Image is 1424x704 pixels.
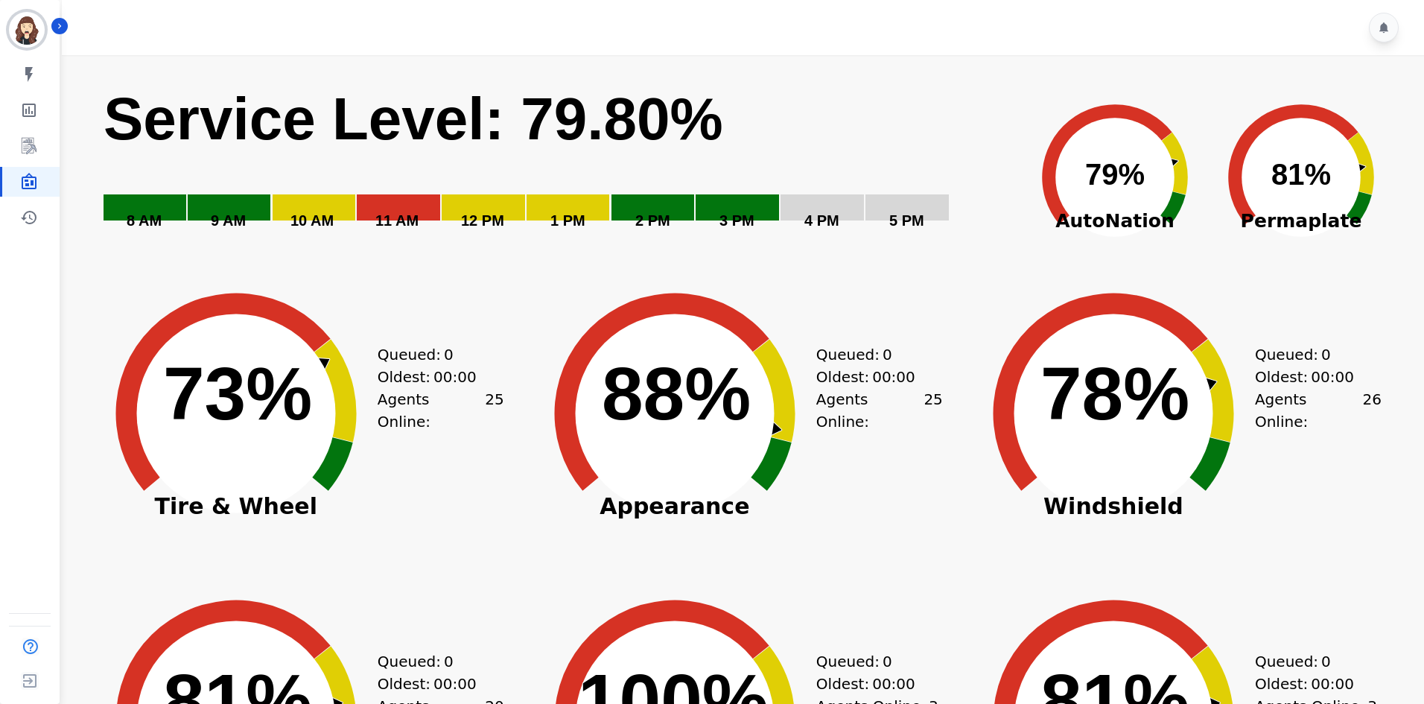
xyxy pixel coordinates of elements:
[127,212,162,229] text: 8 AM
[1255,650,1367,673] div: Queued:
[883,343,892,366] span: 0
[872,366,915,388] span: 00:00
[1255,673,1367,695] div: Oldest:
[9,12,45,48] img: Bordered avatar
[1321,343,1331,366] span: 0
[461,212,504,229] text: 12 PM
[1311,673,1354,695] span: 00:00
[1085,158,1145,191] text: 79%
[816,388,943,433] div: Agents Online:
[1271,158,1331,191] text: 81%
[602,352,751,435] text: 88%
[375,212,419,229] text: 11 AM
[526,499,824,514] span: Appearance
[1362,388,1381,433] span: 26
[924,388,942,433] span: 25
[964,499,1262,514] span: Windshield
[378,673,489,695] div: Oldest:
[816,343,928,366] div: Queued:
[635,212,670,229] text: 2 PM
[87,499,385,514] span: Tire & Wheel
[816,366,928,388] div: Oldest:
[378,343,489,366] div: Queued:
[816,673,928,695] div: Oldest:
[163,352,312,435] text: 73%
[433,366,477,388] span: 00:00
[804,212,839,229] text: 4 PM
[211,212,246,229] text: 9 AM
[378,650,489,673] div: Queued:
[378,366,489,388] div: Oldest:
[1022,207,1208,235] span: AutoNation
[816,650,928,673] div: Queued:
[102,83,1019,250] svg: Service Level: 0%
[104,86,723,152] text: Service Level: 79.80%
[1255,343,1367,366] div: Queued:
[1255,388,1382,433] div: Agents Online:
[378,388,504,433] div: Agents Online:
[1255,366,1367,388] div: Oldest:
[1311,366,1354,388] span: 00:00
[433,673,477,695] span: 00:00
[883,650,892,673] span: 0
[550,212,585,229] text: 1 PM
[1208,207,1394,235] span: Permaplate
[444,650,454,673] span: 0
[485,388,503,433] span: 25
[444,343,454,366] span: 0
[1040,352,1189,435] text: 78%
[872,673,915,695] span: 00:00
[1321,650,1331,673] span: 0
[719,212,754,229] text: 3 PM
[290,212,334,229] text: 10 AM
[889,212,924,229] text: 5 PM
